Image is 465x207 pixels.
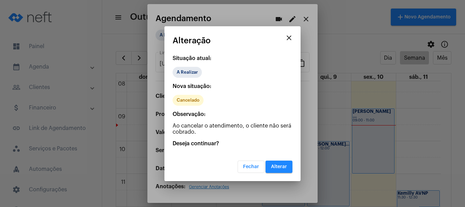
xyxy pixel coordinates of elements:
[238,161,264,173] button: Fechar
[271,164,287,169] span: Alterar
[173,36,211,45] span: Alteração
[173,83,292,89] p: Nova situação:
[243,164,259,169] span: Fechar
[285,34,293,42] mat-icon: close
[173,67,202,78] mat-chip: A Realizar
[173,123,292,135] p: Ao cancelar o atendimento, o cliente não será cobrado.
[173,95,204,106] mat-chip: Cancelado
[173,55,292,61] p: Situação atual:
[173,111,292,117] p: Observação:
[266,161,292,173] button: Alterar
[173,141,292,147] p: Deseja continuar?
